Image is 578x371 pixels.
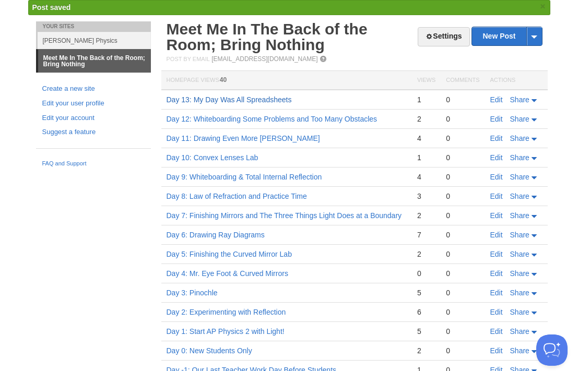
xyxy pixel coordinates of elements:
[510,192,529,200] span: Share
[417,346,435,355] div: 2
[417,192,435,201] div: 3
[417,172,435,182] div: 4
[446,230,479,240] div: 0
[510,134,529,142] span: Share
[32,3,71,11] span: Post saved
[490,327,503,336] a: Edit
[472,27,541,45] a: New Post
[417,269,435,278] div: 0
[167,115,378,123] a: Day 12: Whiteboarding Some Problems and Too Many Obstacles
[490,192,503,200] a: Edit
[490,231,503,239] a: Edit
[446,134,479,143] div: 0
[490,153,503,162] a: Edit
[417,153,435,162] div: 1
[446,249,479,259] div: 0
[510,308,529,316] span: Share
[446,307,479,317] div: 0
[510,115,529,123] span: Share
[161,71,412,90] th: Homepage Views
[417,307,435,317] div: 6
[418,27,469,46] a: Settings
[167,269,288,278] a: Day 4: Mr. Eye Foot & Curved Mirrors
[446,346,479,355] div: 0
[510,327,529,336] span: Share
[417,249,435,259] div: 2
[167,250,292,258] a: Day 5: Finishing the Curved Mirror Lab
[490,346,503,355] a: Edit
[417,230,435,240] div: 7
[441,71,485,90] th: Comments
[220,76,227,83] span: 40
[446,172,479,182] div: 0
[42,113,145,124] a: Edit your account
[510,250,529,258] span: Share
[446,114,479,124] div: 0
[490,134,503,142] a: Edit
[510,173,529,181] span: Share
[490,308,503,316] a: Edit
[42,98,145,109] a: Edit your user profile
[446,269,479,278] div: 0
[485,71,548,90] th: Actions
[167,192,307,200] a: Day 8: Law of Refraction and Practice Time
[490,173,503,181] a: Edit
[417,95,435,104] div: 1
[36,21,151,32] li: Your Sites
[446,288,479,297] div: 0
[490,95,503,104] a: Edit
[510,211,529,220] span: Share
[412,71,441,90] th: Views
[167,289,218,297] a: Day 3: Pinochle
[446,192,479,201] div: 0
[417,288,435,297] div: 5
[38,50,151,73] a: Meet Me In The Back of the Room; Bring Nothing
[510,346,529,355] span: Share
[167,20,368,53] a: Meet Me In The Back of the Room; Bring Nothing
[211,55,317,63] a: [EMAIL_ADDRESS][DOMAIN_NAME]
[167,153,258,162] a: Day 10: Convex Lenses Lab
[417,114,435,124] div: 2
[167,211,402,220] a: Day 7: Finishing Mirrors and The Three Things Light Does at a Boundary
[490,115,503,123] a: Edit
[38,32,151,49] a: [PERSON_NAME] Physics
[510,231,529,239] span: Share
[167,308,286,316] a: Day 2: Experimenting with Reflection
[510,95,529,104] span: Share
[446,211,479,220] div: 0
[446,153,479,162] div: 0
[490,211,503,220] a: Edit
[490,289,503,297] a: Edit
[167,134,320,142] a: Day 11: Drawing Even More [PERSON_NAME]
[510,153,529,162] span: Share
[490,269,503,278] a: Edit
[536,334,568,366] iframe: Help Scout Beacon - Open
[167,327,285,336] a: Day 1: Start AP Physics 2 with Light!
[42,83,145,94] a: Create a new site
[510,269,529,278] span: Share
[510,289,529,297] span: Share
[490,250,503,258] a: Edit
[167,346,252,355] a: Day 0: New Students Only
[417,211,435,220] div: 2
[167,173,322,181] a: Day 9: Whiteboarding & Total Internal Reflection
[42,127,145,138] a: Suggest a feature
[167,231,265,239] a: Day 6: Drawing Ray Diagrams
[167,56,210,62] span: Post by Email
[417,134,435,143] div: 4
[446,95,479,104] div: 0
[42,159,145,169] a: FAQ and Support
[417,327,435,336] div: 5
[446,327,479,336] div: 0
[167,95,292,104] a: Day 13: My Day Was All Spreadsheets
